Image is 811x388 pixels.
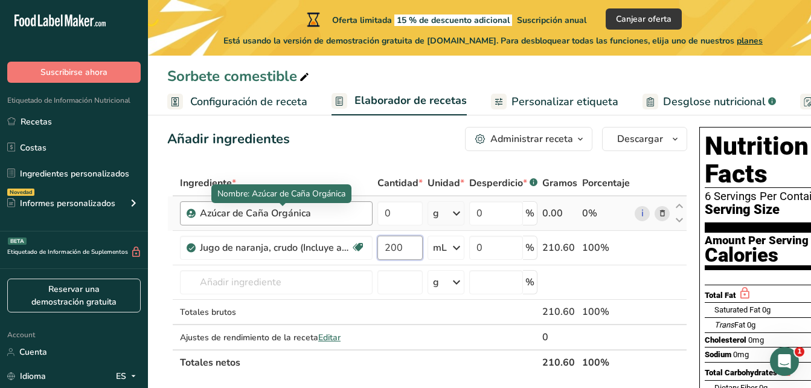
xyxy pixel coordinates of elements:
[7,279,141,312] a: Reservar una demostración gratuita
[795,347,804,357] span: 1
[542,330,577,344] div: 0
[582,241,630,255] div: 100%
[616,13,672,25] span: Canjear oferta
[40,66,107,79] span: Suscribirse ahora
[770,347,799,376] iframe: Intercom live chat
[7,366,46,387] a: Idioma
[542,176,577,190] span: Gramos
[540,349,580,375] th: 210.60
[606,8,682,30] button: Canjear oferta
[8,238,27,245] div: BETA
[490,132,573,146] div: Administrar receta
[705,335,746,344] span: Cholesterol
[580,349,632,375] th: 100%
[354,92,467,109] span: Elaborador de recetas
[582,305,630,319] div: 100%
[223,34,763,47] span: Está usando la versión de demostración gratuita de [DOMAIN_NAME]. Para desbloquear todas las func...
[705,291,736,300] span: Total Fat
[602,127,687,151] button: Descargar
[643,88,776,115] a: Desglose nutricional
[332,87,467,116] a: Elaborador de recetas
[714,320,734,329] i: Trans
[714,320,745,329] span: Fat
[200,206,351,221] div: Azúcar de Caña Orgánica
[167,88,307,115] a: Configuración de receta
[7,189,34,196] div: Novedad
[7,62,141,83] button: Suscribirse ahora
[617,132,663,146] span: Descargar
[714,305,760,314] span: Saturated Fat
[465,127,592,151] button: Administrar receta
[733,350,749,359] span: 0mg
[748,335,764,344] span: 0mg
[180,306,373,318] div: Totales brutos
[747,320,755,329] span: 0g
[394,15,512,26] span: 15 % de descuento adicional
[542,241,577,255] div: 210.60
[433,206,439,221] div: g
[167,65,312,87] div: Sorbete comestible
[705,350,731,359] span: Sodium
[178,349,540,375] th: Totales netos
[663,94,766,110] span: Desglose nutricional
[542,305,577,319] div: 210.60
[762,305,771,314] span: 0g
[190,94,307,110] span: Configuración de receta
[737,35,763,47] span: planes
[116,369,141,384] div: ES
[517,15,586,26] span: Suscripción anual
[491,88,618,115] a: Personalizar etiqueta
[433,275,439,289] div: g
[635,206,650,221] a: i
[705,235,809,247] div: Amount Per Serving
[582,206,630,221] div: 0%
[180,331,373,344] div: Ajustes de rendimiento de la receta
[304,12,586,27] div: Oferta limitada
[705,247,809,264] div: Calories
[377,176,423,190] span: Cantidad
[705,202,780,218] span: Serving Size
[180,176,236,190] span: Ingrediente
[180,270,373,294] input: Añadir ingrediente
[542,206,577,221] div: 0.00
[705,368,777,377] span: Total Carbohydrates
[200,241,351,255] div: Jugo de naranja, crudo (Incluye alimentos para el Programa de Distribución de Alimentos del USDA)
[167,129,290,149] div: Añadir ingredientes
[469,176,537,190] div: Desperdicio
[428,176,464,190] span: Unidad
[433,241,447,255] div: mL
[318,332,341,343] span: Editar
[582,176,630,190] span: Porcentaje
[7,197,115,210] div: Informes personalizados
[217,188,345,199] span: Nombre: Azúcar de Caña Orgánica
[511,94,618,110] span: Personalizar etiqueta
